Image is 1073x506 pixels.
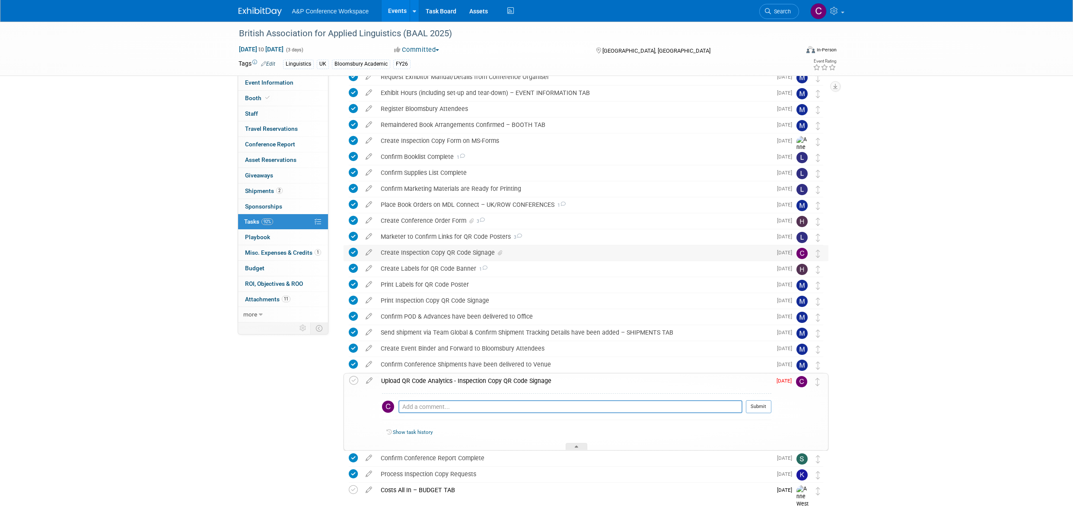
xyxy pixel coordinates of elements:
[777,106,796,112] span: [DATE]
[777,74,796,80] span: [DATE]
[376,165,772,180] div: Confirm Supplies List Complete
[796,280,808,291] img: Matt Hambridge
[796,120,808,131] img: Matt Hambridge
[245,187,283,194] span: Shipments
[361,169,376,177] a: edit
[376,229,772,244] div: Marketer to Confirm Links for QR Code Posters
[816,47,837,53] div: In-Person
[796,216,808,227] img: Hannah Siegel
[376,277,772,292] div: Print Labels for QR Code Poster
[813,59,836,63] div: Event Rating
[296,323,311,334] td: Personalize Event Tab Strip
[777,138,796,144] span: [DATE]
[283,60,314,69] div: Linguistics
[777,297,796,304] span: [DATE]
[238,183,328,199] a: Shipments2
[777,487,796,493] span: [DATE]
[777,378,796,384] span: [DATE]
[796,360,808,371] img: Matt Hambridge
[796,469,808,481] img: Kate Hunneyball
[816,122,820,130] i: Move task
[377,373,771,388] div: Upload QR Code Analytics - Inspection Copy QR Code Signage
[816,345,820,354] i: Move task
[245,203,282,210] span: Sponsorships
[361,470,376,478] a: edit
[816,361,820,370] i: Move task
[238,91,328,106] a: Booth
[777,250,796,256] span: [DATE]
[777,455,796,461] span: [DATE]
[454,155,465,160] span: 1
[239,45,284,53] span: [DATE] [DATE]
[376,451,772,465] div: Confirm Conference Report Complete
[796,200,808,211] img: Matt Hambridge
[476,266,487,272] span: 1
[816,218,820,226] i: Move task
[777,154,796,160] span: [DATE]
[265,95,270,100] i: Booth reservation complete
[245,141,295,148] span: Conference Report
[239,7,282,16] img: ExhibitDay
[777,313,796,319] span: [DATE]
[315,249,321,256] span: 1
[777,122,796,128] span: [DATE]
[238,137,328,152] a: Conference Report
[361,105,376,113] a: edit
[361,249,376,256] a: edit
[239,59,275,69] td: Tags
[292,8,369,15] span: A&P Conference Workspace
[759,4,799,19] a: Search
[361,486,376,494] a: edit
[376,181,772,196] div: Confirm Marketing Materials are Ready for Printing
[816,74,820,82] i: Move task
[777,345,796,351] span: [DATE]
[310,323,328,334] td: Toggle Event Tabs
[796,168,808,179] img: Lianna Iwanikiw
[376,101,772,116] div: Register Bloomsbury Attendees
[816,297,820,306] i: Move task
[816,250,820,258] i: Move task
[796,344,808,355] img: Matt Hambridge
[245,280,303,287] span: ROI, Objectives & ROO
[810,3,827,19] img: Christine Ritchlin
[257,46,265,53] span: to
[376,483,772,497] div: Costs All In – BUDGET TAB
[796,184,808,195] img: Lianna Iwanikiw
[376,357,772,372] div: Confirm Conference Shipments have been delivered to Venue
[777,361,796,367] span: [DATE]
[816,266,820,274] i: Move task
[238,292,328,307] a: Attachments11
[376,293,772,308] div: Print Inspection Copy QR Code Signage
[376,149,772,164] div: Confirm Booklist Complete
[361,73,376,81] a: edit
[361,217,376,225] a: edit
[806,46,815,53] img: Format-Inperson.png
[777,218,796,224] span: [DATE]
[746,400,771,413] button: Submit
[238,307,328,322] a: more
[777,234,796,240] span: [DATE]
[796,88,808,99] img: Matt Hambridge
[361,137,376,145] a: edit
[796,328,808,339] img: Matt Hambridge
[815,378,820,386] i: Move task
[285,47,303,53] span: (3 days)
[282,296,290,302] span: 11
[777,170,796,176] span: [DATE]
[361,89,376,97] a: edit
[771,8,791,15] span: Search
[816,106,820,114] i: Move task
[376,467,772,481] div: Process Inspection Copy Requests
[796,104,808,115] img: Matt Hambridge
[816,281,820,290] i: Move task
[376,117,772,132] div: Remaindered Book Arrangements Confirmed – BOOTH TAB
[816,186,820,194] i: Move task
[376,213,772,228] div: Create Conference Order Form
[362,377,377,385] a: edit
[376,197,772,212] div: Place Book Orders on MDL Connect – UK/ROW CONFERENCES
[245,125,298,132] span: Travel Reservations
[361,265,376,272] a: edit
[238,199,328,214] a: Sponsorships
[554,202,566,208] span: 1
[376,341,772,356] div: Create Event Binder and Forward to Bloomsbury Attendees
